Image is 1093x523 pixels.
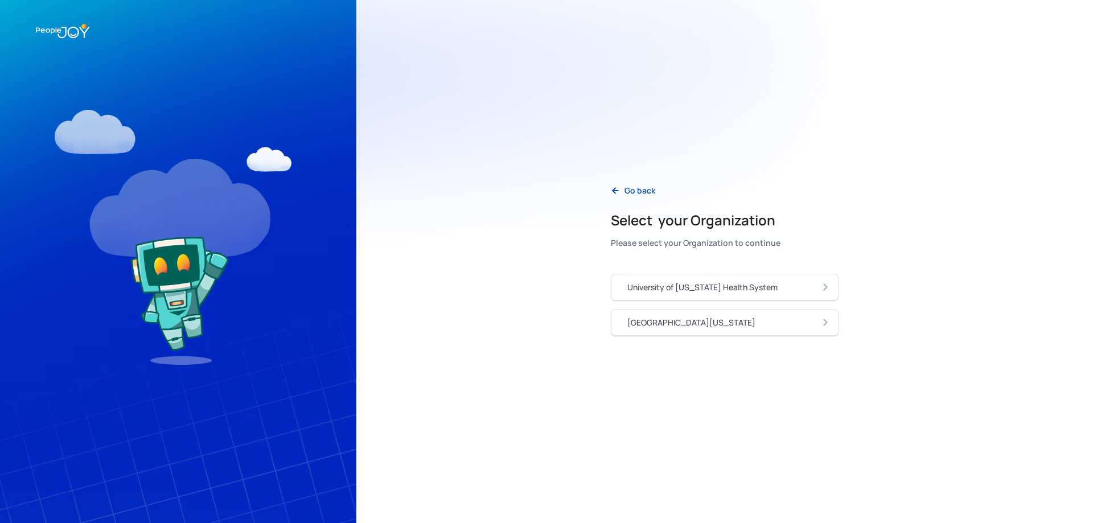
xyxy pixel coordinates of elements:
[611,274,839,300] a: University of [US_STATE] Health System
[611,309,839,336] a: [GEOGRAPHIC_DATA][US_STATE]
[611,235,780,251] div: Please select your Organization to continue
[627,282,778,293] div: University of [US_STATE] Health System
[627,317,755,328] div: [GEOGRAPHIC_DATA][US_STATE]
[624,185,655,196] div: Go back
[602,179,664,202] a: Go back
[611,211,780,229] h2: Select your Organization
